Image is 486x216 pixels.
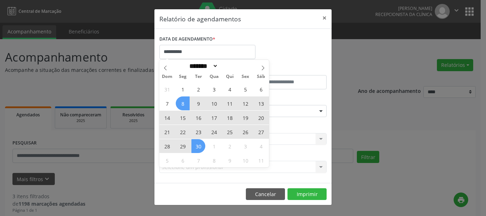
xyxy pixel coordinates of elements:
[207,111,221,125] span: Setembro 17, 2025
[191,125,205,139] span: Setembro 23, 2025
[187,62,218,70] select: Month
[176,111,190,125] span: Setembro 15, 2025
[223,111,237,125] span: Setembro 18, 2025
[317,9,332,27] button: Close
[191,111,205,125] span: Setembro 16, 2025
[207,82,221,96] span: Setembro 3, 2025
[176,153,190,167] span: Outubro 6, 2025
[176,96,190,110] span: Setembro 8, 2025
[253,74,269,79] span: Sáb
[207,125,221,139] span: Setembro 24, 2025
[238,111,252,125] span: Setembro 19, 2025
[223,153,237,167] span: Outubro 9, 2025
[254,139,268,153] span: Outubro 4, 2025
[160,82,174,96] span: Agosto 31, 2025
[207,139,221,153] span: Outubro 1, 2025
[207,153,221,167] span: Outubro 8, 2025
[159,14,241,23] h5: Relatório de agendamentos
[238,82,252,96] span: Setembro 5, 2025
[160,96,174,110] span: Setembro 7, 2025
[222,74,238,79] span: Qui
[238,96,252,110] span: Setembro 12, 2025
[191,139,205,153] span: Setembro 30, 2025
[246,188,285,200] button: Cancelar
[160,125,174,139] span: Setembro 21, 2025
[245,64,327,75] label: ATÉ
[254,153,268,167] span: Outubro 11, 2025
[254,82,268,96] span: Setembro 6, 2025
[238,74,253,79] span: Sex
[218,62,242,70] input: Year
[159,34,215,45] label: DATA DE AGENDAMENTO
[160,139,174,153] span: Setembro 28, 2025
[238,125,252,139] span: Setembro 26, 2025
[223,125,237,139] span: Setembro 25, 2025
[176,82,190,96] span: Setembro 1, 2025
[223,82,237,96] span: Setembro 4, 2025
[238,139,252,153] span: Outubro 3, 2025
[175,74,191,79] span: Seg
[160,111,174,125] span: Setembro 14, 2025
[287,188,327,200] button: Imprimir
[207,96,221,110] span: Setembro 10, 2025
[223,96,237,110] span: Setembro 11, 2025
[176,125,190,139] span: Setembro 22, 2025
[254,96,268,110] span: Setembro 13, 2025
[206,74,222,79] span: Qua
[176,139,190,153] span: Setembro 29, 2025
[160,153,174,167] span: Outubro 5, 2025
[238,153,252,167] span: Outubro 10, 2025
[191,82,205,96] span: Setembro 2, 2025
[254,111,268,125] span: Setembro 20, 2025
[254,125,268,139] span: Setembro 27, 2025
[223,139,237,153] span: Outubro 2, 2025
[191,153,205,167] span: Outubro 7, 2025
[159,74,175,79] span: Dom
[191,74,206,79] span: Ter
[191,96,205,110] span: Setembro 9, 2025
